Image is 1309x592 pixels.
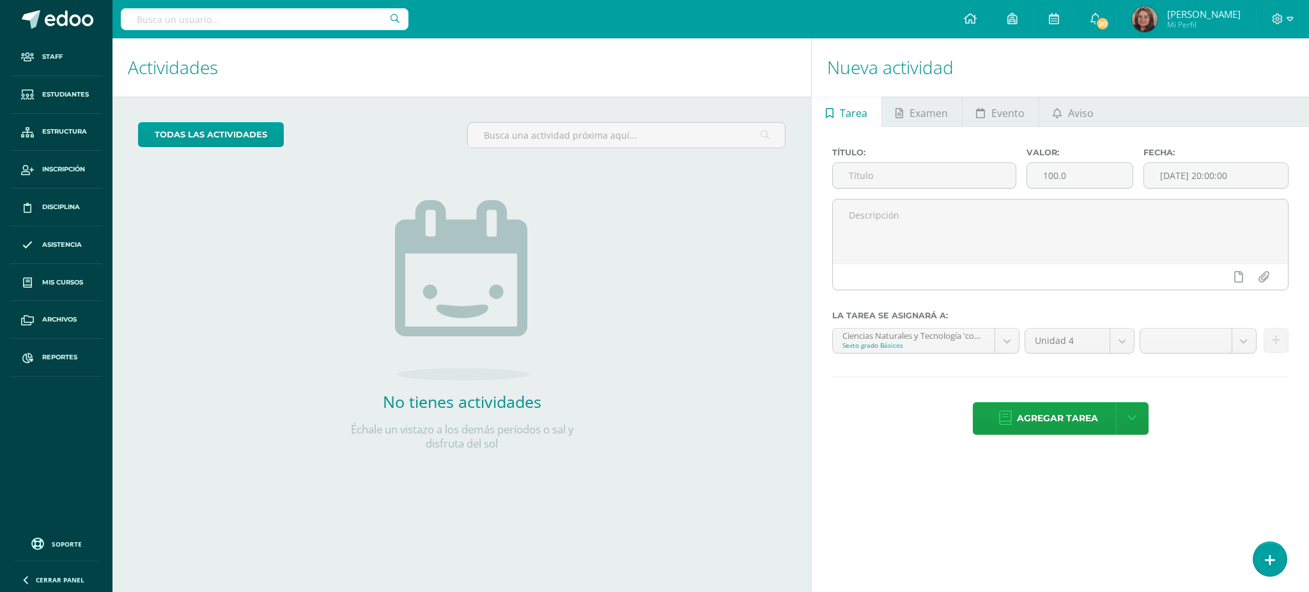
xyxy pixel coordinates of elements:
[334,391,590,412] h2: No tienes actividades
[42,352,77,362] span: Reportes
[334,423,590,451] p: Échale un vistazo a los demás períodos o sal y disfruta del sol
[1096,17,1110,31] span: 20
[138,122,284,147] a: todas las Actividades
[128,38,796,97] h1: Actividades
[42,315,77,325] span: Archivos
[842,341,985,350] div: Sexto grado Básicos
[1026,148,1133,157] label: Valor:
[1143,148,1289,157] label: Fecha:
[10,38,102,76] a: Staff
[10,339,102,377] a: Reportes
[468,123,786,148] input: Busca una actividad próxima aquí...
[1035,329,1100,353] span: Unidad 4
[812,97,881,127] a: Tarea
[10,301,102,339] a: Archivos
[10,76,102,114] a: Estudiantes
[833,163,1016,188] input: Título
[1027,163,1132,188] input: Puntos máximos
[395,200,529,380] img: no_activities.png
[1025,329,1134,353] a: Unidad 4
[42,202,80,212] span: Disciplina
[10,189,102,226] a: Disciplina
[42,240,82,250] span: Asistencia
[833,329,1019,353] a: Ciencias Naturales y Tecnología 'compound--Ciencias Naturales y Tecnología'Sexto grado Básicos
[832,311,1289,320] label: La tarea se asignará a:
[10,226,102,264] a: Asistencia
[991,98,1025,129] span: Evento
[910,98,948,129] span: Examen
[1017,403,1098,434] span: Agregar tarea
[1132,6,1158,32] img: b20be52476d037d2dd4fed11a7a31884.png
[840,98,867,129] span: Tarea
[827,38,1294,97] h1: Nueva actividad
[1167,19,1241,30] span: Mi Perfil
[1039,97,1108,127] a: Aviso
[1167,8,1241,20] span: [PERSON_NAME]
[882,97,962,127] a: Examen
[842,329,985,341] div: Ciencias Naturales y Tecnología 'compound--Ciencias Naturales y Tecnología'
[1144,163,1288,188] input: Fecha de entrega
[832,148,1016,157] label: Título:
[1068,98,1094,129] span: Aviso
[10,151,102,189] a: Inscripción
[42,127,87,137] span: Estructura
[10,114,102,152] a: Estructura
[15,534,97,552] a: Soporte
[121,8,408,30] input: Busca un usuario...
[963,97,1039,127] a: Evento
[36,575,84,584] span: Cerrar panel
[42,90,89,100] span: Estudiantes
[10,264,102,302] a: Mis cursos
[42,277,83,288] span: Mis cursos
[52,540,82,549] span: Soporte
[42,52,63,62] span: Staff
[42,164,85,175] span: Inscripción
